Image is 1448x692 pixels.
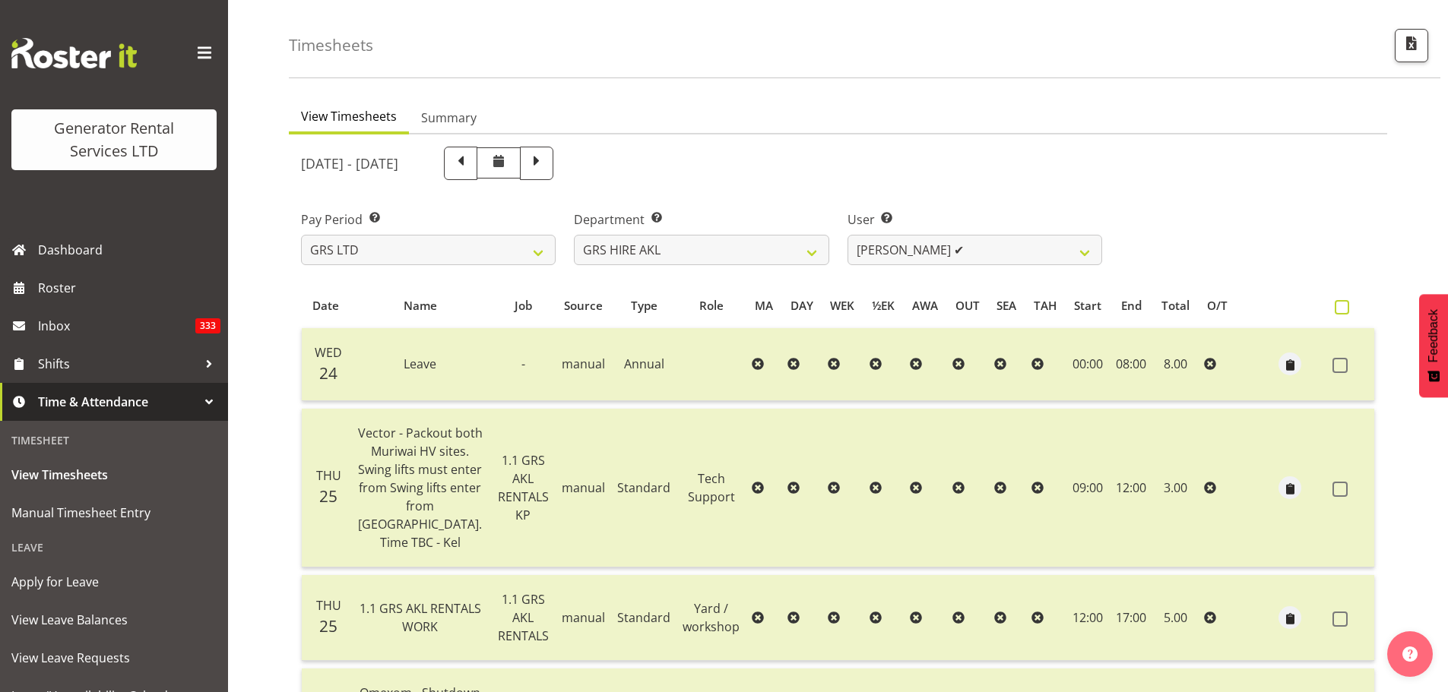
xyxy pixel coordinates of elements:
label: User [848,210,1102,229]
span: - [521,355,525,372]
span: Total [1161,297,1190,314]
span: 333 [195,318,220,333]
span: 1.1 GRS AKL RENTALS [498,591,549,644]
img: help-xxl-2.png [1402,646,1418,662]
span: DAY [791,297,813,314]
a: View Leave Balances [4,601,224,639]
td: 17:00 [1110,575,1152,661]
span: 1.1 GRS AKL RENTALS WORK [360,600,481,635]
h5: [DATE] - [DATE] [301,155,398,172]
span: Inbox [38,314,195,337]
span: Wed [315,344,342,361]
span: Type [631,297,657,314]
a: View Leave Requests [4,639,224,677]
span: Feedback [1427,309,1440,362]
td: 00:00 [1066,328,1111,401]
span: Source [564,297,603,314]
td: 09:00 [1066,409,1111,567]
span: Tech Support [688,470,735,505]
span: 25 [319,615,337,637]
div: Leave [4,532,224,563]
td: 12:00 [1110,409,1152,567]
span: Summary [421,109,477,127]
span: Shifts [38,352,198,375]
span: WEK [830,297,854,314]
span: Leave [404,355,436,372]
td: 08:00 [1110,328,1152,401]
span: 24 [319,362,337,384]
img: Rosterit website logo [11,38,137,68]
span: Apply for Leave [11,570,217,593]
span: View Leave Balances [11,608,217,631]
span: Thu [316,467,341,484]
td: 5.00 [1152,575,1198,661]
button: Feedback - Show survey [1419,294,1448,397]
span: ½EK [872,297,895,314]
span: Dashboard [38,239,220,261]
span: Vector - Packout both Muriwai HV sites. Swing lifts must enter from Swing lifts enter from [GEOGR... [358,425,483,551]
td: 3.00 [1152,409,1198,567]
td: Annual [611,328,676,401]
span: MA [755,297,773,314]
span: Start [1074,297,1101,314]
span: AWA [912,297,938,314]
span: Role [699,297,724,314]
a: Manual Timesheet Entry [4,494,224,532]
span: View Leave Requests [11,646,217,669]
label: Department [574,210,829,229]
span: Job [515,297,532,314]
span: Yard / workshop [683,600,740,635]
td: 8.00 [1152,328,1198,401]
label: Pay Period [301,210,556,229]
span: manual [562,355,605,372]
span: Manual Timesheet Entry [11,501,217,524]
a: View Timesheets [4,456,224,494]
span: View Timesheets [11,463,217,486]
span: SEA [996,297,1016,314]
span: OUT [955,297,980,314]
span: View Timesheets [301,107,397,125]
span: Roster [38,276,220,299]
a: Apply for Leave [4,563,224,601]
span: 1.1 GRS AKL RENTALS KP [498,452,549,523]
td: Standard [611,575,676,661]
span: Thu [316,597,341,614]
span: End [1121,297,1142,314]
button: Export CSV [1395,29,1428,62]
span: O/T [1207,297,1228,314]
span: Name [404,297,437,314]
span: Time & Attendance [38,390,198,413]
h4: Timesheets [289,36,373,54]
div: Timesheet [4,425,224,456]
span: 25 [319,485,337,507]
span: TAH [1034,297,1057,314]
div: Generator Rental Services LTD [27,117,201,163]
span: manual [562,479,605,496]
span: Date [312,297,339,314]
td: Standard [611,409,676,567]
td: 12:00 [1066,575,1111,661]
span: manual [562,609,605,626]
